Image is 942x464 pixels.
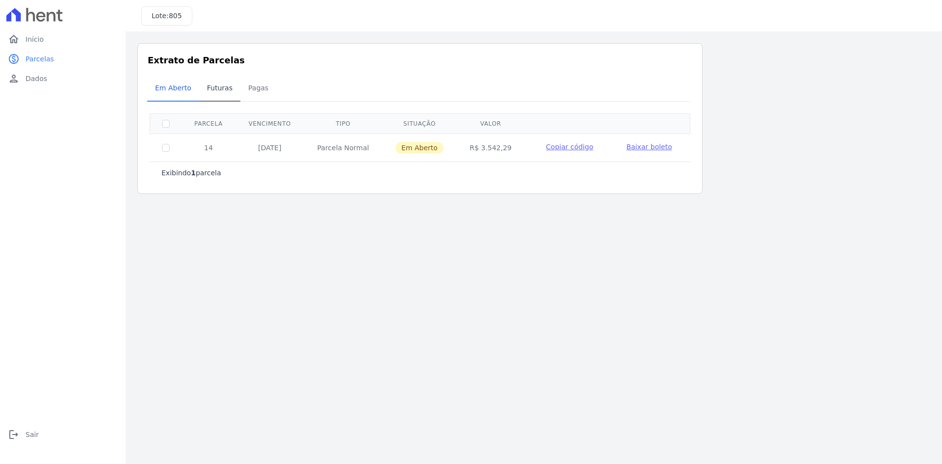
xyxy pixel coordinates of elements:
p: Exibindo parcela [161,168,221,178]
td: 14 [182,134,235,162]
b: 1 [191,169,196,177]
h3: Lote: [152,11,182,21]
span: Sair [26,430,39,439]
i: paid [8,53,20,65]
span: Baixar boleto [627,143,672,151]
th: Parcela [182,113,235,134]
span: 805 [169,12,182,20]
i: home [8,33,20,45]
th: Tipo [304,113,382,134]
a: Baixar boleto [627,142,672,152]
h3: Extrato de Parcelas [148,54,692,67]
a: personDados [4,69,122,88]
a: Futuras [199,76,240,102]
th: Valor [457,113,525,134]
span: Dados [26,74,47,83]
td: Parcela Normal [304,134,382,162]
a: Em Aberto [147,76,199,102]
span: Futuras [201,78,238,98]
span: Copiar código [546,143,593,151]
td: [DATE] [235,134,304,162]
button: Copiar código [536,142,602,152]
th: Situação [382,113,457,134]
span: Em Aberto [149,78,197,98]
td: R$ 3.542,29 [457,134,525,162]
span: Início [26,34,44,44]
i: logout [8,429,20,440]
span: Em Aberto [395,142,444,154]
a: homeInício [4,29,122,49]
i: person [8,73,20,84]
a: paidParcelas [4,49,122,69]
a: Pagas [240,76,276,102]
th: Vencimento [235,113,304,134]
span: Parcelas [26,54,54,64]
span: Pagas [242,78,274,98]
a: logoutSair [4,425,122,444]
